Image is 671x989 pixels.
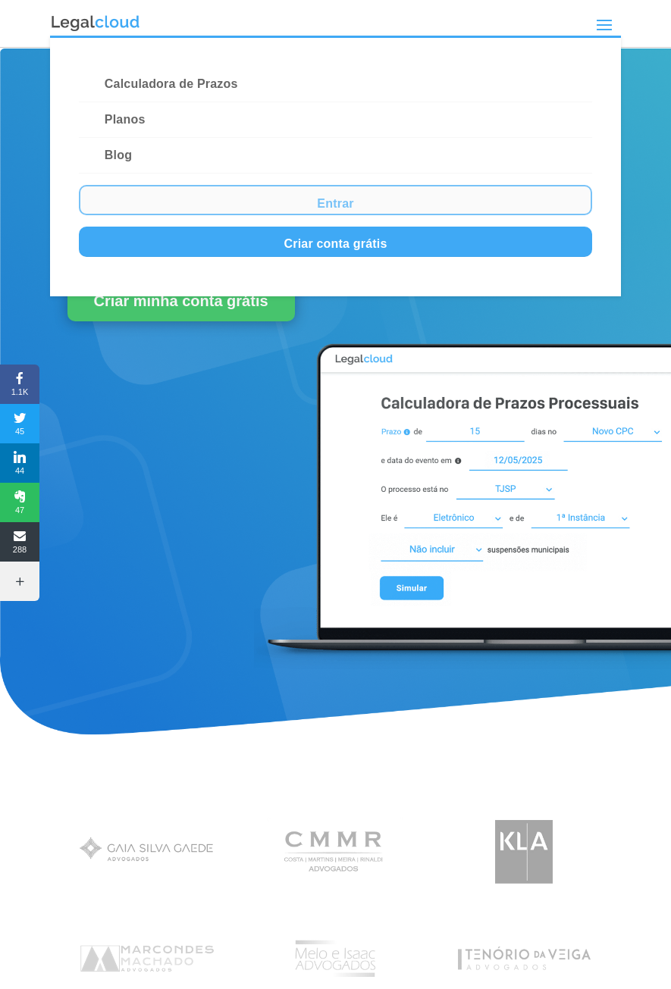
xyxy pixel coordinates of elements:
[79,185,592,215] a: Entrar
[50,14,141,33] img: Logo da Legalcloud
[79,102,592,138] a: Planos
[259,809,411,894] img: Costa Martins Meira Rinaldi Advogados
[79,138,592,174] a: Blog
[79,227,592,257] a: Criar conta grátis
[79,67,592,102] a: Calculadora de Prazos
[254,329,671,670] img: Calculadora de Prazos Processuais Legalcloud
[448,809,600,894] img: Koury Lopes Advogados
[71,809,223,894] img: Gaia Silva Gaede Advogados Associados
[67,280,295,321] a: Criar minha conta grátis
[254,659,671,671] a: Calculadora de Prazos Processuais Legalcloud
